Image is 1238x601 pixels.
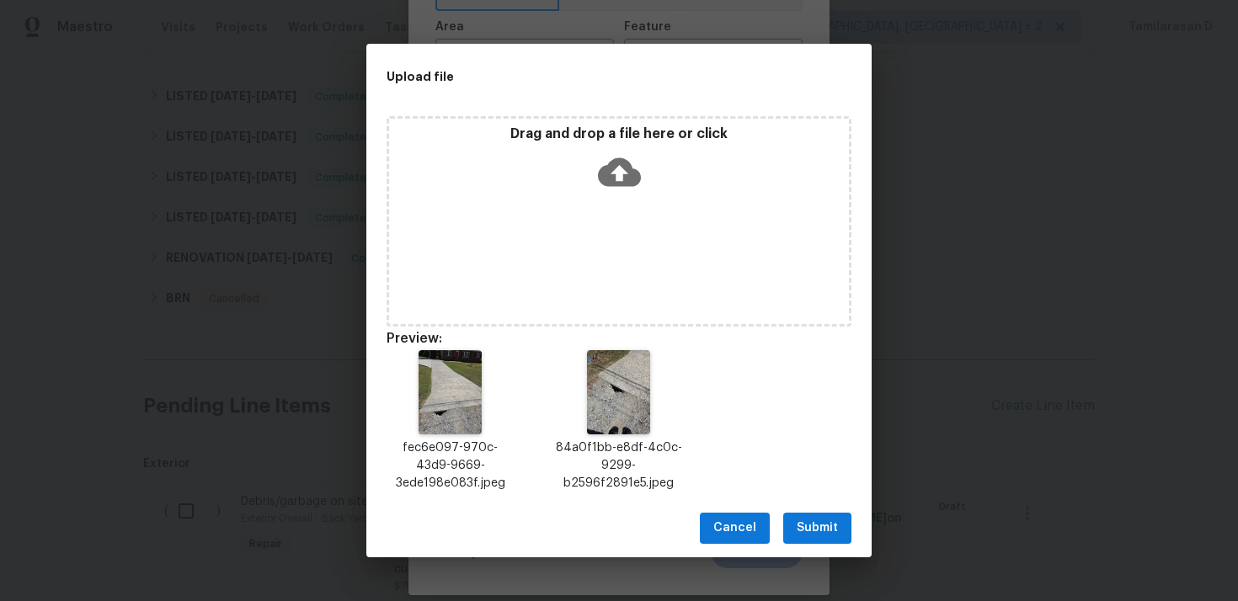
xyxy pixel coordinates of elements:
[555,439,683,492] p: 84a0f1bb-e8df-4c0c-9299-b2596f2891e5.jpeg
[700,513,770,544] button: Cancel
[389,125,849,143] p: Drag and drop a file here or click
[797,518,838,539] span: Submit
[587,350,650,434] img: Z
[419,350,482,434] img: 9k=
[387,67,776,86] h2: Upload file
[387,439,515,492] p: fec6e097-970c-43d9-9669-3ede198e083f.jpeg
[713,518,756,539] span: Cancel
[783,513,851,544] button: Submit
